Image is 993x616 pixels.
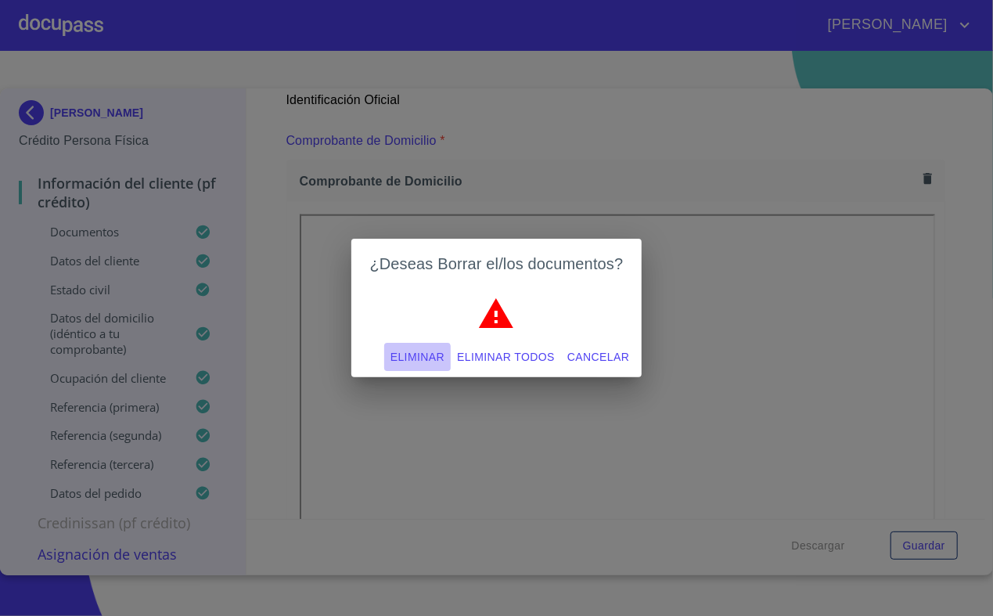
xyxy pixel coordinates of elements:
h2: ¿Deseas Borrar el/los documentos? [370,251,624,276]
button: Cancelar [561,343,635,372]
button: Eliminar todos [451,343,561,372]
button: Eliminar [384,343,451,372]
span: Cancelar [567,348,629,367]
span: Eliminar [390,348,444,367]
span: Eliminar todos [457,348,555,367]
